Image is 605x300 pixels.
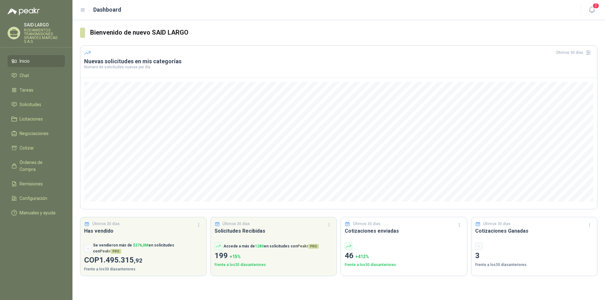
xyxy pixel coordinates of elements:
a: Órdenes de Compra [8,156,65,175]
p: Últimos 30 días [222,221,250,227]
a: Remisiones [8,178,65,190]
a: Cotizar [8,142,65,154]
span: Tareas [20,87,33,93]
span: PRO [111,249,121,254]
p: 199 [215,250,333,262]
p: Se vendieron más de en solicitudes con [93,242,203,254]
img: Logo peakr [8,8,40,15]
span: Peakr [297,244,319,248]
div: - [84,245,92,252]
span: Chat [20,72,29,79]
a: Manuales y ayuda [8,207,65,219]
p: Número de solicitudes nuevas por día [84,65,593,69]
span: Configuración [20,195,47,202]
p: Frente a los 30 días anteriores [215,262,333,268]
span: + 412 % [355,254,369,259]
p: Últimos 30 días [483,221,510,227]
a: Configuración [8,192,65,204]
p: 3 [475,250,594,262]
a: Chat [8,70,65,82]
span: $ 276,0M [133,243,148,247]
a: Tareas [8,84,65,96]
span: 2 [592,3,599,9]
p: 46 [345,250,463,262]
p: Accede a más de en solicitudes con [223,243,319,249]
h1: Dashboard [93,5,121,14]
span: ,92 [134,257,142,264]
div: Últimos 30 días [556,48,593,58]
p: COP [84,254,203,266]
a: Inicio [8,55,65,67]
span: + 15 % [230,254,241,259]
a: Negociaciones [8,127,65,139]
span: Órdenes de Compra [20,159,59,173]
span: Cotizar [20,144,34,151]
a: Licitaciones [8,113,65,125]
h3: Bienvenido de nuevo SAID LARGO [90,28,597,37]
h3: Cotizaciones Ganadas [475,227,594,235]
div: - [475,242,483,250]
span: Negociaciones [20,130,49,137]
p: RODAMIENTOS TRANSMISIONES GRANDES MARCAS S.A.S [24,28,65,43]
span: Manuales y ayuda [20,209,55,216]
p: Últimos 30 días [353,221,380,227]
button: 2 [586,4,597,16]
p: Frente a los 30 días anteriores [475,262,594,268]
p: Frente a los 30 días anteriores [345,262,463,268]
h3: Nuevas solicitudes en mis categorías [84,58,593,65]
h3: Cotizaciones enviadas [345,227,463,235]
h3: Solicitudes Recibidas [215,227,333,235]
a: Solicitudes [8,99,65,110]
span: Inicio [20,58,30,65]
h3: Has vendido [84,227,203,235]
p: SAID LARGO [24,23,65,27]
span: PRO [308,244,319,249]
span: Peakr [100,249,121,253]
p: Frente a los 30 días anteriores [84,266,203,272]
span: 1280 [255,244,264,248]
span: Solicitudes [20,101,41,108]
span: Remisiones [20,180,43,187]
span: Licitaciones [20,116,43,122]
span: 1.495.315 [99,256,142,264]
p: Últimos 30 días [92,221,120,227]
